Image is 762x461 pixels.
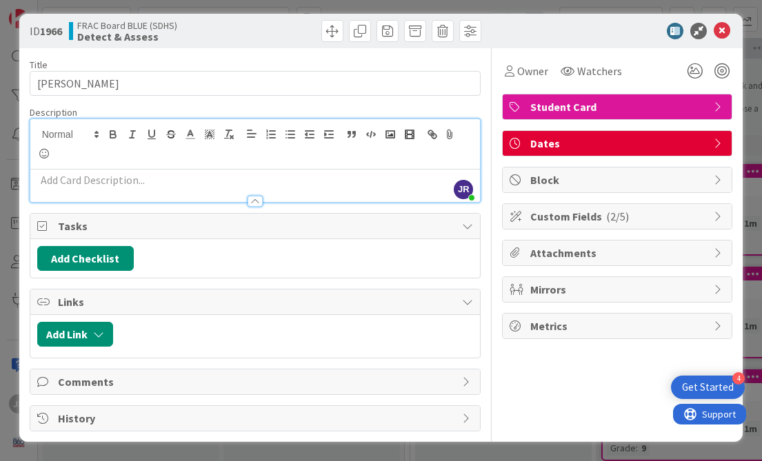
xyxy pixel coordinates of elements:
span: FRAC Board BLUE (SDHS) [77,20,177,31]
span: Metrics [530,318,707,334]
span: Comments [58,373,456,390]
span: Links [58,294,456,310]
div: Get Started [682,380,734,394]
span: Custom Fields [530,208,707,225]
span: Support [29,2,63,19]
button: Add Link [37,322,113,347]
span: ID [30,23,62,39]
b: Detect & Assess [77,31,177,42]
button: Add Checklist [37,246,134,271]
b: 1966 [40,24,62,38]
span: History [58,410,456,427]
span: Description [30,106,77,119]
div: 4 [732,372,745,385]
span: JR [454,180,473,199]
span: Tasks [58,218,456,234]
span: Attachments [530,245,707,261]
span: Owner [517,63,548,79]
span: Dates [530,135,707,152]
span: Watchers [577,63,622,79]
span: Block [530,172,707,188]
label: Title [30,59,48,71]
span: ( 2/5 ) [606,209,629,223]
span: Mirrors [530,281,707,298]
span: Student Card [530,99,707,115]
input: type card name here... [30,71,481,96]
div: Open Get Started checklist, remaining modules: 4 [671,376,745,399]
